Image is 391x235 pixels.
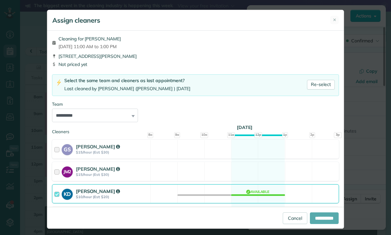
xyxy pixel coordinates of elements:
[307,80,335,90] a: Re-select
[62,166,73,175] strong: JM2
[64,85,190,92] div: Last cleaned by [PERSON_NAME] ([PERSON_NAME] ) [DATE]
[62,144,73,153] strong: GS
[58,43,121,50] span: [DATE] 11:00 AM to 1:00 PM
[52,16,100,25] h5: Assign cleaners
[76,188,120,194] strong: [PERSON_NAME]
[283,212,307,224] a: Cancel
[52,61,339,68] div: Not priced yet
[52,129,339,131] div: Cleaners
[333,17,336,23] span: ✕
[76,172,148,177] strong: $15/hour (Est: $30)
[62,189,73,198] strong: KD
[76,150,148,155] strong: $15/hour (Est: $30)
[76,144,120,150] strong: [PERSON_NAME]
[52,101,339,107] div: Team
[56,79,62,86] img: lightning-bolt-icon-94e5364df696ac2de96d3a42b8a9ff6ba979493684c50e6bbbcda72601fa0d29.png
[76,195,148,199] strong: $10/hour (Est: $20)
[64,77,190,84] div: Select the same team and cleaners as last appointment?
[76,166,120,172] strong: [PERSON_NAME]
[58,36,121,42] span: Cleaning for [PERSON_NAME]
[52,53,339,59] div: [STREET_ADDRESS][PERSON_NAME]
